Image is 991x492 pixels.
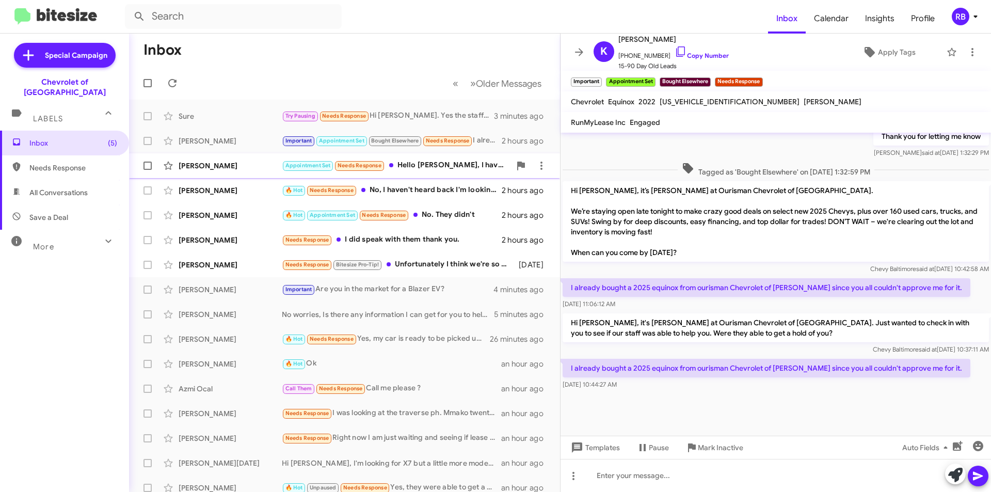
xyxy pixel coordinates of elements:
button: Templates [561,438,628,457]
span: Needs Response [310,187,354,194]
span: Needs Response [310,336,354,342]
span: Calendar [806,4,857,34]
div: an hour ago [501,408,552,419]
div: Right now I am just waiting and seeing if lease offers become more attractive than they are right... [282,432,501,444]
span: » [470,77,476,90]
div: [PERSON_NAME] [179,284,282,295]
div: Are you in the market for a Blazer EV? [282,283,493,295]
div: No worries, Is there any information I can get for you to help you with your car buying process? [282,309,494,320]
div: [PERSON_NAME] [179,433,282,443]
span: Chevy Baltimore [DATE] 10:42:58 AM [870,265,989,273]
div: Ok [282,358,501,370]
span: More [33,242,54,251]
div: 2 hours ago [502,136,552,146]
a: Special Campaign [14,43,116,68]
span: Auto Fields [902,438,952,457]
button: Mark Inactive [677,438,752,457]
div: [PERSON_NAME] [179,235,282,245]
span: Appointment Set [319,137,364,144]
span: Call Them [285,385,312,392]
div: Hi [PERSON_NAME]. Yes the staff was able to get in touch but due to personal reasons I wouldn’t b... [282,110,494,122]
span: Bought Elsewhere [371,137,419,144]
a: Inbox [768,4,806,34]
div: No, I haven't heard back I'm looking for a cypress gray suburban. [282,184,502,196]
div: I did speak with them thank you. [282,234,502,246]
div: 3 minutes ago [494,111,552,121]
button: Auto Fields [894,438,960,457]
span: Try Pausing [285,113,315,119]
span: Needs Response [285,410,329,417]
div: Call me please ? [282,383,501,394]
span: said at [916,265,934,273]
span: Needs Response [29,163,117,173]
span: Needs Response [362,212,406,218]
span: 🔥 Hot [285,212,303,218]
span: said at [919,345,937,353]
span: Pause [649,438,669,457]
span: 🔥 Hot [285,484,303,491]
span: Needs Response [285,435,329,441]
div: Unfortunately I think we're so far apart on the trade in value for mt current vehicle that its ju... [282,259,514,271]
span: Needs Response [322,113,366,119]
div: [PERSON_NAME] [179,260,282,270]
div: I was looking at the traverse ph. Mmako twenty twenty three, it had about 4500 miles [282,407,501,419]
div: RB [952,8,969,25]
span: RunMyLease Inc [571,118,626,127]
span: [US_VEHICLE_IDENTIFICATION_NUMBER] [660,97,800,106]
span: All Conversations [29,187,88,198]
span: 2022 [638,97,656,106]
span: Needs Response [285,236,329,243]
span: Chevy Baltimore [DATE] 10:37:11 AM [873,345,989,353]
div: Hi [PERSON_NAME], I'm looking for X7 but a little more moderately priced. I have a few to look at... [282,458,501,468]
div: I already bought a 2025 equinox from ourisman Chevrolet of [PERSON_NAME] since you all couldn't a... [282,135,502,147]
div: [PERSON_NAME] [179,161,282,171]
button: Apply Tags [836,43,941,61]
div: [PERSON_NAME] [179,185,282,196]
div: 4 minutes ago [493,284,552,295]
span: Engaged [630,118,660,127]
p: Hi [PERSON_NAME], it's [PERSON_NAME] at Ourisman Chevrolet of [GEOGRAPHIC_DATA]. Just wanted to c... [563,313,989,342]
span: Needs Response [319,385,363,392]
span: Mark Inactive [698,438,743,457]
span: Needs Response [285,261,329,268]
small: Appointment Set [606,77,655,87]
span: Unpaused [310,484,337,491]
a: Profile [903,4,943,34]
span: Labels [33,114,63,123]
button: RB [943,8,980,25]
div: an hour ago [501,433,552,443]
div: 2 hours ago [502,185,552,196]
span: « [453,77,458,90]
span: [PERSON_NAME] [804,97,861,106]
a: Copy Number [675,52,729,59]
button: Pause [628,438,677,457]
div: [PERSON_NAME] [179,408,282,419]
small: Bought Elsewhere [660,77,711,87]
div: an hour ago [501,384,552,394]
span: [PERSON_NAME] [DATE] 1:32:29 PM [874,149,989,156]
span: 🔥 Hot [285,360,303,367]
span: Needs Response [338,162,381,169]
span: said at [922,149,940,156]
span: Templates [569,438,620,457]
span: Tagged as 'Bought Elsewhere' on [DATE] 1:32:59 PM [678,162,874,177]
span: Important [285,137,312,144]
p: Hi [PERSON_NAME], it’s [PERSON_NAME] at Ourisman Chevrolet of [GEOGRAPHIC_DATA]. We’re staying op... [563,181,989,262]
span: [DATE] 10:44:27 AM [563,380,617,388]
div: an hour ago [501,458,552,468]
span: 🔥 Hot [285,336,303,342]
span: 15-90 Day Old Leads [618,61,729,71]
small: Needs Response [715,77,762,87]
div: an hour ago [501,359,552,369]
span: Insights [857,4,903,34]
div: Azmi Ocal [179,384,282,394]
span: Save a Deal [29,212,68,223]
div: 2 hours ago [502,210,552,220]
span: Appointment Set [285,162,331,169]
h1: Inbox [143,42,182,58]
span: Older Messages [476,78,541,89]
p: Thank you for letting me know [873,127,989,146]
div: [DATE] [514,260,552,270]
